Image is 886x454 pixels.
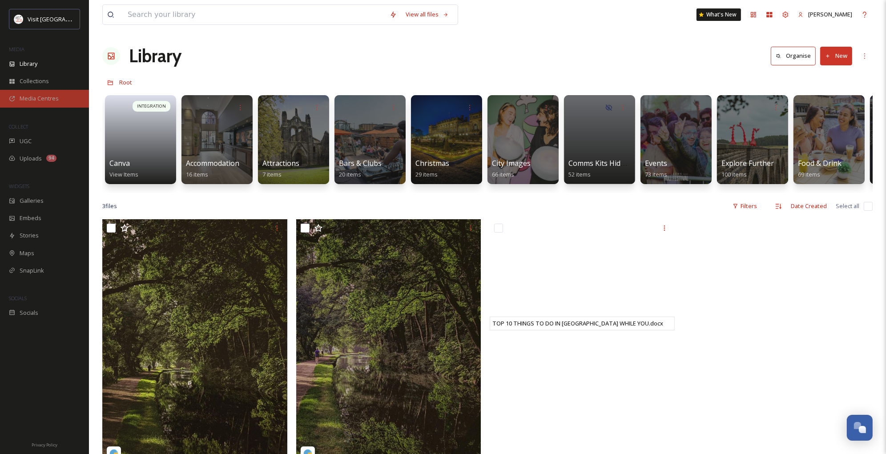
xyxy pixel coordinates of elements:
span: Stories [20,231,39,240]
a: Bars & Clubs20 items [339,159,382,178]
a: Events73 items [645,159,667,178]
button: New [820,47,852,65]
span: Comms Kits Hidden Files [568,158,649,168]
span: MEDIA [9,46,24,52]
span: View Items [109,170,138,178]
span: SnapLink [20,266,44,275]
span: 66 items [492,170,514,178]
span: Embeds [20,214,41,222]
span: SOCIALS [9,295,27,301]
span: COLLECT [9,123,28,130]
span: 7 items [262,170,282,178]
a: What's New [697,8,741,21]
span: Uploads [20,154,42,163]
span: Bars & Clubs [339,158,382,168]
span: 100 items [721,170,747,178]
span: Accommodation [186,158,239,168]
span: 29 items [415,170,438,178]
span: Christmas [415,158,449,168]
span: Maps [20,249,34,257]
span: Socials [20,309,38,317]
span: [PERSON_NAME] [808,10,852,18]
span: Collections [20,77,49,85]
button: Organise [771,47,816,65]
span: Attractions [262,158,299,168]
a: Attractions7 items [262,159,299,178]
span: Events [645,158,667,168]
span: 3 file s [102,202,117,210]
a: Accommodation16 items [186,159,239,178]
a: INTEGRATIONCanvaView Items [102,91,179,184]
span: INTEGRATION [137,103,166,109]
div: Date Created [786,197,831,215]
a: Privacy Policy [32,439,57,450]
a: City Images66 items [492,159,531,178]
span: 20 items [339,170,361,178]
a: Root [119,77,132,88]
span: 69 items [798,170,820,178]
span: Privacy Policy [32,442,57,448]
span: City Images [492,158,531,168]
a: Library [129,43,181,69]
a: Organise [771,47,820,65]
span: 52 items [568,170,591,178]
span: UGC [20,137,32,145]
span: Select all [836,202,859,210]
a: Food & Drink69 items [798,159,842,178]
span: 73 items [645,170,667,178]
a: Christmas29 items [415,159,449,178]
div: Filters [728,197,761,215]
span: Explore Further [721,158,774,168]
a: Explore Further100 items [721,159,774,178]
span: Canva [109,158,130,168]
span: Library [20,60,37,68]
button: Open Chat [847,415,873,441]
a: [PERSON_NAME] [793,6,857,23]
span: Root [119,78,132,86]
div: 94 [46,155,56,162]
a: View all files [401,6,453,23]
span: Food & Drink [798,158,842,168]
span: 16 items [186,170,208,178]
span: Galleries [20,197,44,205]
input: Search your library [123,5,385,24]
span: Media Centres [20,94,59,103]
iframe: msdoc-iframe [490,219,675,330]
a: Comms Kits Hidden Files52 items [568,159,649,178]
img: download%20(3).png [14,15,23,24]
span: TOP 10 THINGS TO DO IN [GEOGRAPHIC_DATA] WHILE YOU.docx [492,319,663,327]
span: WIDGETS [9,183,29,189]
span: Visit [GEOGRAPHIC_DATA] [28,15,97,23]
